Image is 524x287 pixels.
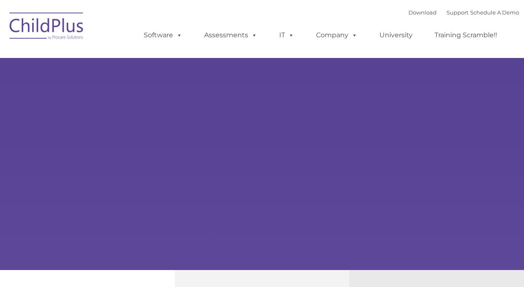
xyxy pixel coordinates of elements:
[470,9,519,16] a: Schedule A Demo
[308,27,366,43] a: Company
[447,9,468,16] a: Support
[426,27,505,43] a: Training Scramble!!
[271,27,302,43] a: IT
[408,9,519,16] font: |
[5,7,88,48] img: ChildPlus by Procare Solutions
[371,27,421,43] a: University
[408,9,437,16] a: Download
[135,27,191,43] a: Software
[196,27,266,43] a: Assessments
